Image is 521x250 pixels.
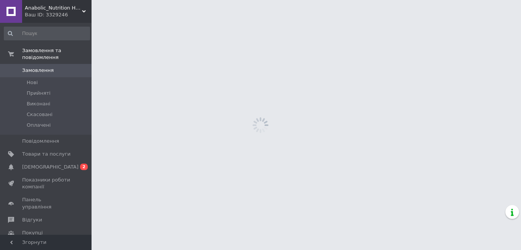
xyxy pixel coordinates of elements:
span: Відгуки [22,217,42,223]
span: Оплачені [27,122,51,129]
input: Пошук [4,27,90,40]
span: 2 [80,164,88,170]
span: Повідомлення [22,138,59,145]
span: Прийняті [27,90,50,97]
span: Нові [27,79,38,86]
span: Показники роботи компанії [22,177,71,190]
span: Товари та послуги [22,151,71,158]
span: Замовлення [22,67,54,74]
span: Панель управління [22,196,71,210]
span: Замовлення та повідомлення [22,47,92,61]
span: Anabolic_Nutrition Найкращий магазин спортивного харчування та вітамінів [25,5,82,11]
span: Покупці [22,229,43,236]
span: Виконані [27,100,50,107]
div: Ваш ID: 3329246 [25,11,92,18]
span: [DEMOGRAPHIC_DATA] [22,164,79,170]
span: Скасовані [27,111,53,118]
